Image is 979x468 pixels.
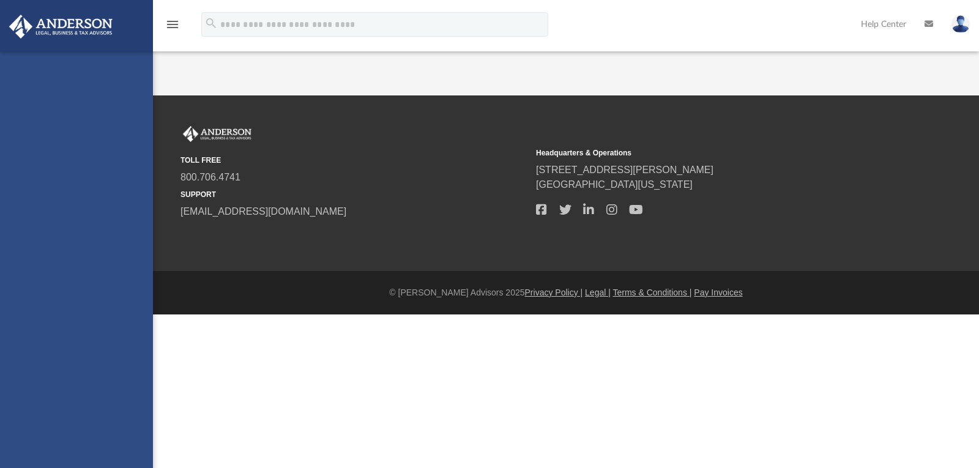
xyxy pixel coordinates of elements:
a: Terms & Conditions | [613,288,692,297]
a: 800.706.4741 [181,172,240,182]
img: Anderson Advisors Platinum Portal [6,15,116,39]
img: User Pic [951,15,970,33]
small: SUPPORT [181,189,527,200]
img: Anderson Advisors Platinum Portal [181,126,254,142]
a: Privacy Policy | [525,288,583,297]
i: search [204,17,218,30]
small: Headquarters & Operations [536,147,883,158]
a: [GEOGRAPHIC_DATA][US_STATE] [536,179,693,190]
small: TOLL FREE [181,155,527,166]
a: Pay Invoices [694,288,742,297]
a: [STREET_ADDRESS][PERSON_NAME] [536,165,713,175]
a: menu [165,23,180,32]
a: [EMAIL_ADDRESS][DOMAIN_NAME] [181,206,346,217]
a: Legal | [585,288,611,297]
i: menu [165,17,180,32]
div: © [PERSON_NAME] Advisors 2025 [153,286,979,299]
